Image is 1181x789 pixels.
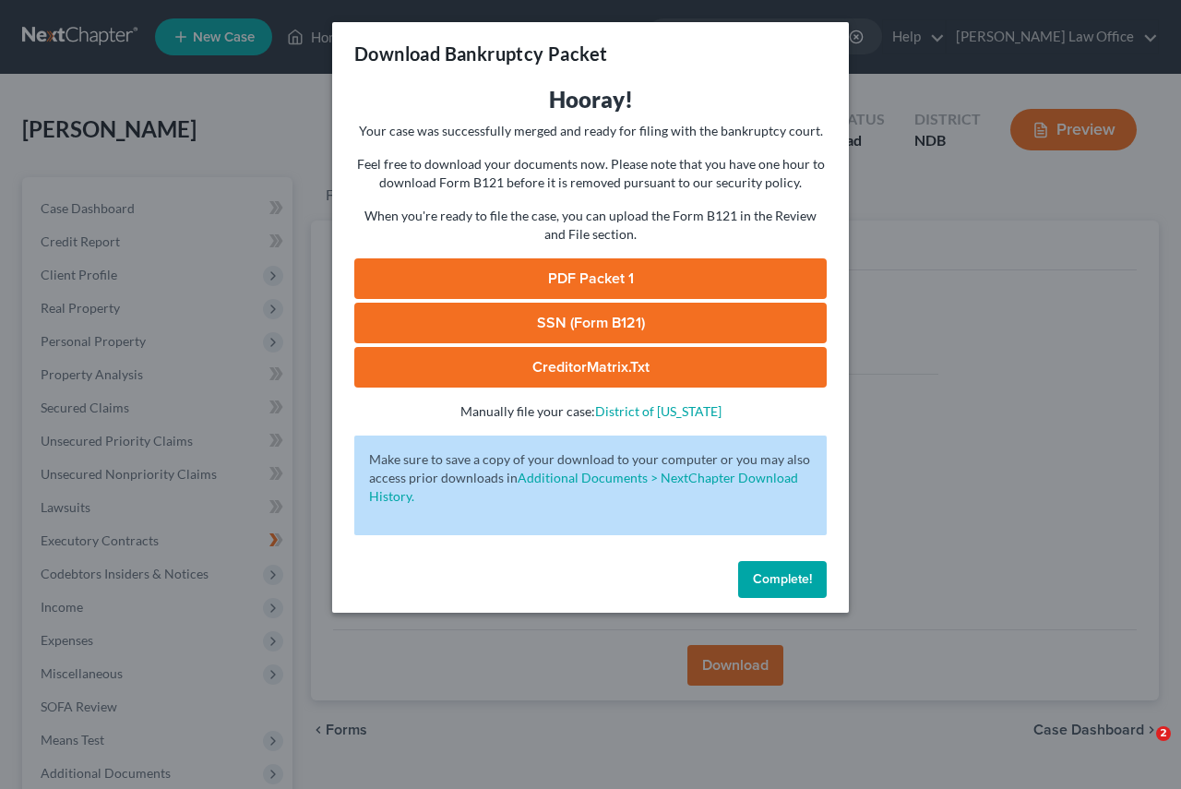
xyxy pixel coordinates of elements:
[354,155,827,192] p: Feel free to download your documents now. Please note that you have one hour to download Form B12...
[354,85,827,114] h3: Hooray!
[1118,726,1163,771] iframe: Intercom live chat
[738,561,827,598] button: Complete!
[354,122,827,140] p: Your case was successfully merged and ready for filing with the bankruptcy court.
[354,402,827,421] p: Manually file your case:
[369,470,798,504] a: Additional Documents > NextChapter Download History.
[354,303,827,343] a: SSN (Form B121)
[595,403,722,419] a: District of [US_STATE]
[354,258,827,299] a: PDF Packet 1
[1156,726,1171,741] span: 2
[753,571,812,587] span: Complete!
[354,207,827,244] p: When you're ready to file the case, you can upload the Form B121 in the Review and File section.
[354,347,827,388] a: CreditorMatrix.txt
[369,450,812,506] p: Make sure to save a copy of your download to your computer or you may also access prior downloads in
[354,41,607,66] h3: Download Bankruptcy Packet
